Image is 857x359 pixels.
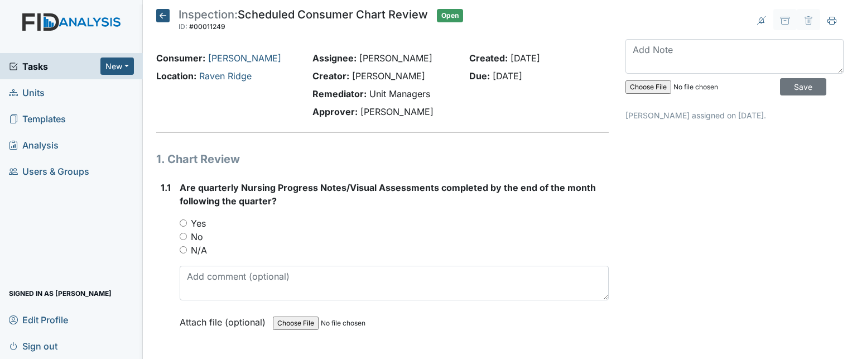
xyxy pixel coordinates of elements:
span: Users & Groups [9,162,89,180]
a: Tasks [9,60,100,73]
span: Open [437,9,463,22]
span: [PERSON_NAME] [360,106,434,117]
strong: Created: [469,52,508,64]
span: Are quarterly Nursing Progress Notes/Visual Assessments completed by the end of the month followi... [180,182,596,207]
strong: Approver: [312,106,358,117]
strong: Due: [469,70,490,82]
span: Inspection: [179,8,238,21]
span: Units [9,84,45,101]
span: Sign out [9,337,57,355]
input: N/A [180,246,187,253]
span: Edit Profile [9,311,68,328]
input: Yes [180,219,187,227]
button: New [100,58,134,75]
span: Templates [9,110,66,127]
label: N/A [191,243,207,257]
h1: 1. Chart Review [156,151,609,167]
span: Unit Managers [369,88,430,99]
strong: Location: [156,70,196,82]
input: No [180,233,187,240]
label: Attach file (optional) [180,309,270,329]
strong: Consumer: [156,52,205,64]
span: ID: [179,22,187,31]
label: No [191,230,203,243]
input: Save [780,78,826,95]
span: Signed in as [PERSON_NAME] [9,285,112,302]
strong: Creator: [312,70,349,82]
strong: Assignee: [312,52,357,64]
div: Scheduled Consumer Chart Review [179,9,428,33]
label: Yes [191,217,206,230]
a: [PERSON_NAME] [208,52,281,64]
a: Raven Ridge [199,70,252,82]
strong: Remediator: [312,88,367,99]
p: [PERSON_NAME] assigned on [DATE]. [625,109,844,121]
span: #00011249 [189,22,225,31]
label: 1.1 [161,181,171,194]
span: [DATE] [511,52,540,64]
span: [PERSON_NAME] [352,70,425,82]
span: [PERSON_NAME] [359,52,432,64]
span: Analysis [9,136,59,154]
span: [DATE] [493,70,522,82]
